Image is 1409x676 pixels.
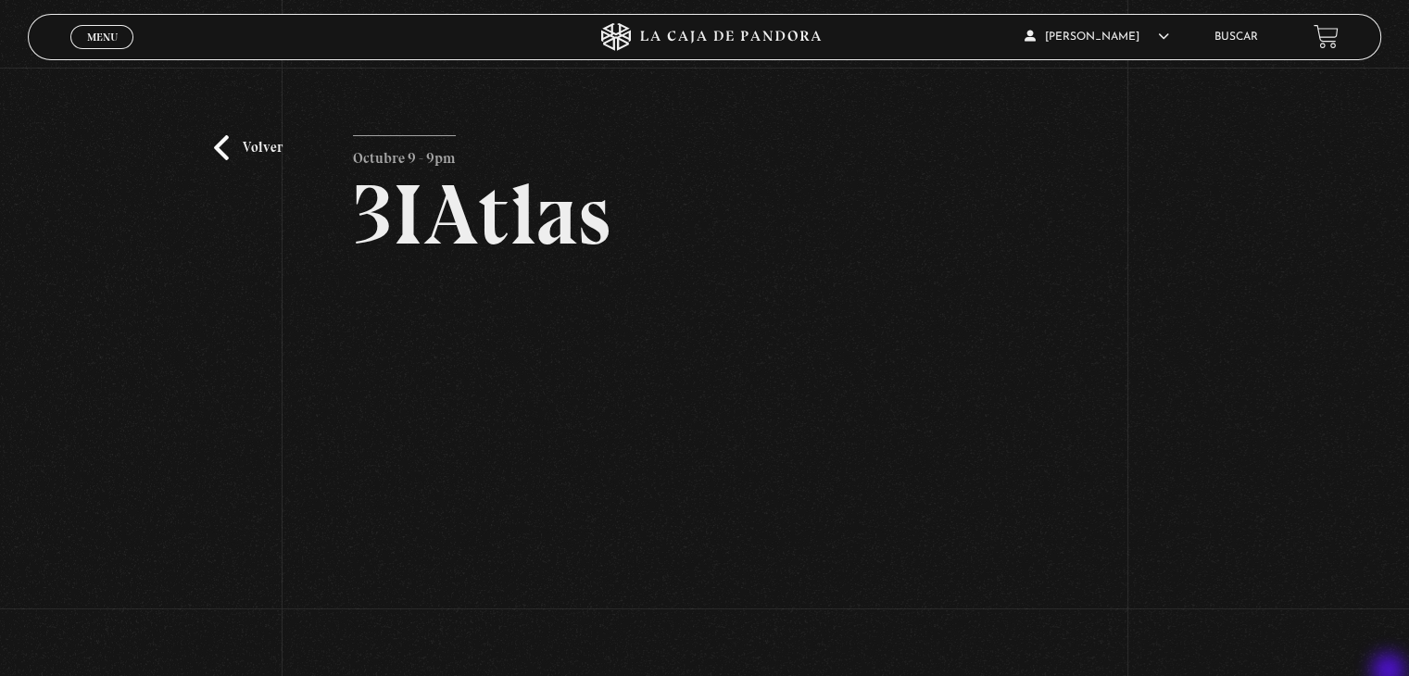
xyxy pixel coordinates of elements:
[1314,24,1339,49] a: View your shopping cart
[87,31,118,43] span: Menu
[353,172,1056,257] h2: 3IAtlas
[214,135,283,160] a: Volver
[1214,31,1258,43] a: Buscar
[1025,31,1169,43] span: [PERSON_NAME]
[353,135,456,172] p: Octubre 9 - 9pm
[81,46,124,59] span: Cerrar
